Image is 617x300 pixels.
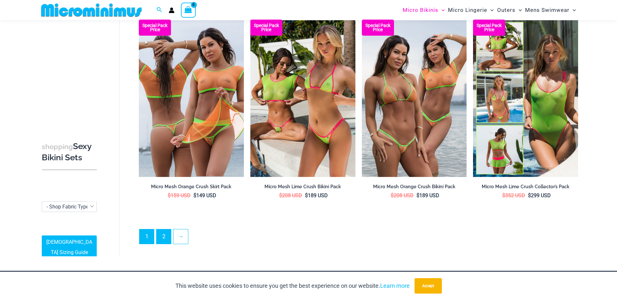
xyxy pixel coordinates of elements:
bdi: 189 USD [416,192,439,199]
span: $ [502,192,505,199]
a: [DEMOGRAPHIC_DATA] Sizing Guide [42,236,97,260]
span: $ [279,192,282,199]
a: Micro BikinisMenu ToggleMenu Toggle [401,2,446,18]
h2: Micro Mesh Lime Crush Collector’s Pack [473,184,578,190]
a: Collectors Pack Lime Micro Mesh Lime Crush 366 Crop Top 456 Micro 05Micro Mesh Lime Crush 366 Cro... [473,20,578,177]
bdi: 149 USD [193,192,216,199]
span: $ [391,192,394,199]
img: Skirt Pack Orange [139,20,244,177]
span: - Shop Fabric Type [47,204,89,210]
span: Menu Toggle [515,2,522,18]
span: Mens Swimwear [525,2,569,18]
a: Search icon link [156,6,162,14]
img: MM SHOP LOGO FLAT [39,3,144,17]
span: $ [416,192,419,199]
bdi: 208 USD [279,192,302,199]
b: Special Pack Price [473,23,505,32]
p: This website uses cookies to ensure you get the best experience on our website. [175,281,410,291]
span: - Shop Fabric Type [42,201,97,212]
nav: Site Navigation [400,1,578,19]
b: Special Pack Price [362,23,394,32]
span: - Shop Fabric Type [42,202,96,212]
h2: Micro Mesh Orange Crush Bikini Pack [362,184,467,190]
h2: Micro Mesh Orange Crush Skirt Pack [139,184,244,190]
nav: Product Pagination [139,229,578,248]
a: Micro Mesh Orange Crush Bikini Pack [362,184,467,192]
b: Special Pack Price [139,23,171,32]
a: Micro Mesh Lime Crush Bikini Pack [250,184,355,192]
span: Micro Lingerie [448,2,487,18]
span: Menu Toggle [487,2,494,18]
b: Special Pack Price [250,23,282,32]
span: Page 1 [139,229,154,244]
h3: Sexy Bikini Sets [42,141,97,163]
img: Bikini Pack Orange [362,20,467,177]
a: Account icon link [169,7,174,13]
button: Accept [415,278,442,294]
a: View Shopping Cart, empty [181,3,196,17]
span: $ [193,192,196,199]
a: Skirt Pack Orange Micro Mesh Orange Crush 366 Crop Top 511 Skirt 03Micro Mesh Orange Crush 366 Cr... [139,20,244,177]
span: Menu Toggle [569,2,576,18]
a: Learn more [380,282,410,289]
a: Bikini Pack Lime Micro Mesh Lime Crush 366 Crop Top 456 Micro 05Micro Mesh Lime Crush 366 Crop To... [250,20,355,177]
bdi: 208 USD [391,192,414,199]
bdi: 352 USD [502,192,525,199]
bdi: 189 USD [305,192,328,199]
a: Micro LingerieMenu ToggleMenu Toggle [446,2,495,18]
img: Collectors Pack Lime [473,20,578,177]
a: Bikini Pack Orange Micro Mesh Orange Crush 312 Tri Top 456 Micro 02Micro Mesh Orange Crush 312 Tr... [362,20,467,177]
img: Bikini Pack Lime [250,20,355,177]
a: Micro Mesh Lime Crush Collector’s Pack [473,184,578,192]
span: Micro Bikinis [403,2,438,18]
span: shopping [42,143,73,151]
span: Menu Toggle [438,2,445,18]
a: Mens SwimwearMenu ToggleMenu Toggle [523,2,577,18]
bdi: 299 USD [528,192,551,199]
a: Micro Mesh Orange Crush Skirt Pack [139,184,244,192]
span: $ [528,192,531,199]
bdi: 159 USD [168,192,191,199]
span: Outers [497,2,515,18]
span: $ [168,192,171,199]
a: OutersMenu ToggleMenu Toggle [496,2,523,18]
a: → [174,229,188,244]
h2: Micro Mesh Lime Crush Bikini Pack [250,184,355,190]
a: Page 2 [156,229,171,244]
span: $ [305,192,308,199]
